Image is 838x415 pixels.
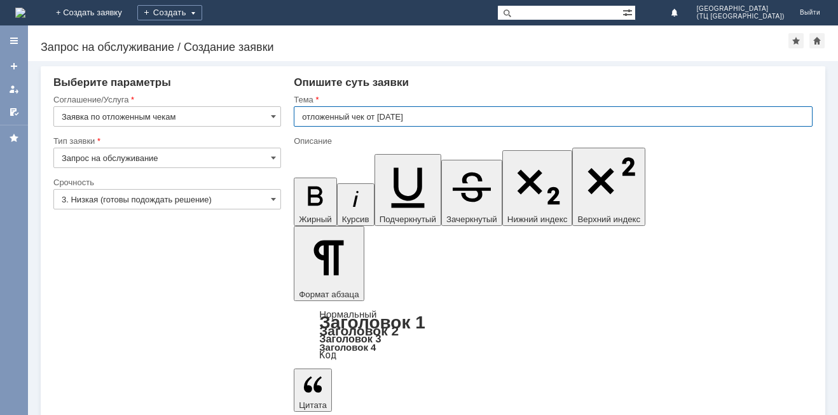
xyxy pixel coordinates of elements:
button: Цитата [294,369,332,412]
div: Тема [294,95,810,104]
div: Описание [294,137,810,145]
div: Запрос на обслуживание / Создание заявки [41,41,788,53]
a: Перейти на домашнюю страницу [15,8,25,18]
img: logo [15,8,25,18]
a: Мои заявки [4,79,24,99]
a: Заголовок 3 [319,333,381,344]
div: Создать [137,5,202,20]
a: Создать заявку [4,56,24,76]
button: Верхний индекс [572,148,645,226]
a: Мои согласования [4,102,24,122]
a: Заголовок 2 [319,323,399,338]
span: Верхний индекс [577,215,640,224]
a: Нормальный [319,309,376,320]
a: Заголовок 4 [319,342,376,353]
button: Формат абзаца [294,226,364,301]
span: Зачеркнутый [446,215,497,224]
span: [GEOGRAPHIC_DATA] [697,5,785,13]
span: Выберите параметры [53,76,171,88]
span: Нижний индекс [507,215,568,224]
button: Курсив [337,183,374,226]
span: Опишите суть заявки [294,76,409,88]
button: Нижний индекс [502,150,573,226]
span: Формат абзаца [299,290,359,299]
span: Жирный [299,215,332,224]
span: Расширенный поиск [622,6,635,18]
span: Цитата [299,400,327,410]
span: (ТЦ [GEOGRAPHIC_DATA]) [697,13,785,20]
a: Код [319,349,336,361]
span: Подчеркнутый [380,215,436,224]
div: Соглашение/Услуга [53,95,278,104]
div: Добавить в избранное [788,33,804,48]
button: Подчеркнутый [374,154,441,226]
div: Формат абзаца [294,310,813,360]
button: Жирный [294,178,337,226]
span: Курсив [342,215,369,224]
div: Тип заявки [53,137,278,145]
div: Сделать домашней страницей [809,33,825,48]
button: Зачеркнутый [441,160,502,226]
a: Заголовок 1 [319,313,425,332]
div: Срочность [53,178,278,186]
